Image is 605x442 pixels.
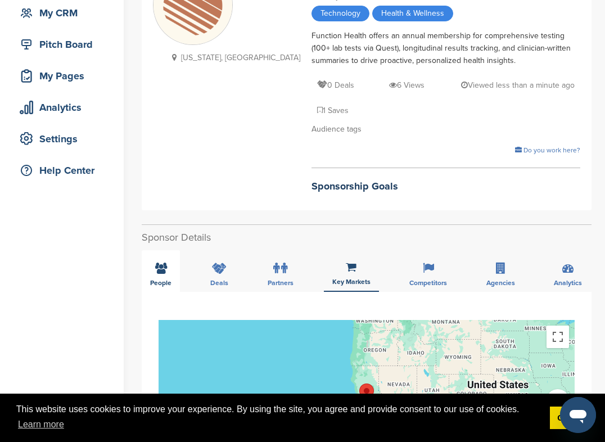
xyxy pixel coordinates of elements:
div: Help Center [17,160,112,181]
a: dismiss cookie message [550,407,589,429]
p: 1 Saves [317,103,349,118]
p: Viewed less than a minute ago [461,78,575,92]
span: Technology [311,6,369,21]
div: Audience tags [311,123,580,136]
a: Pitch Board [11,31,112,57]
div: Settings [17,129,112,149]
div: Function Health offers an annual membership for comprehensive testing (100+ lab tests via Quest),... [311,30,580,67]
div: San Jose [359,384,374,404]
p: 6 Views [389,78,425,92]
a: My Pages [11,63,112,89]
button: Toggle fullscreen view [547,326,569,348]
span: Partners [268,279,294,286]
div: My CRM [17,3,112,23]
a: learn more about cookies [16,416,66,433]
a: Help Center [11,157,112,183]
span: Do you work here? [523,146,580,154]
div: My Pages [17,66,112,86]
span: Deals [210,279,228,286]
a: Settings [11,126,112,152]
iframe: Button to launch messaging window [560,397,596,433]
a: Do you work here? [515,146,580,154]
h2: Sponsor Details [142,230,592,245]
span: Agencies [486,279,515,286]
p: [US_STATE], [GEOGRAPHIC_DATA] [167,51,300,65]
a: Analytics [11,94,112,120]
div: Pitch Board [17,34,112,55]
span: Analytics [554,279,582,286]
span: This website uses cookies to improve your experience. By using the site, you agree and provide co... [16,403,541,433]
span: People [150,279,171,286]
div: Analytics [17,97,112,118]
p: 0 Deals [317,78,354,92]
span: Key Markets [332,278,371,285]
button: Map camera controls [547,389,569,412]
span: Competitors [409,279,447,286]
span: Health & Wellness [372,6,453,21]
h2: Sponsorship Goals [311,179,580,194]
